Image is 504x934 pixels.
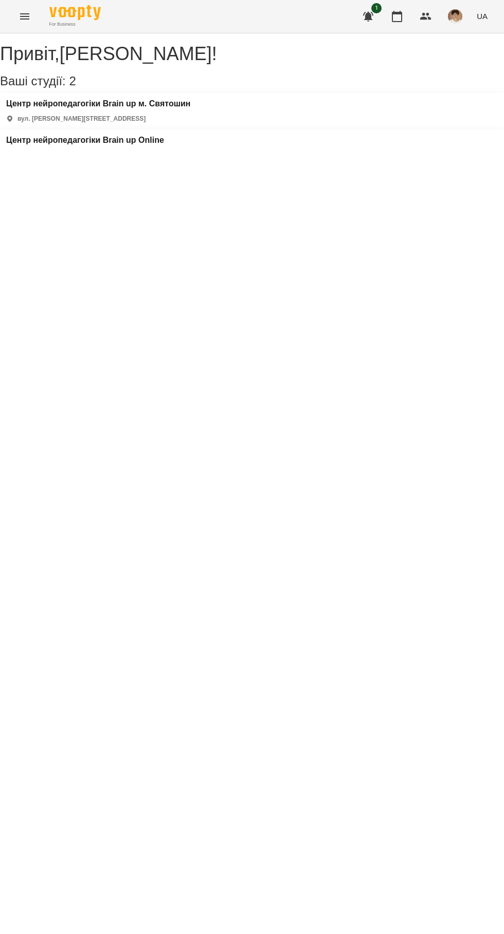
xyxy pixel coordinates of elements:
[49,5,101,20] img: Voopty Logo
[6,99,191,108] a: Центр нейропедагогіки Brain up м. Святошин
[477,11,488,22] span: UA
[17,115,146,123] p: вул. [PERSON_NAME][STREET_ADDRESS]
[473,7,492,26] button: UA
[69,74,76,88] span: 2
[448,9,462,24] img: 31d4c4074aa92923e42354039cbfc10a.jpg
[6,136,164,145] a: Центр нейропедагогіки Brain up Online
[49,21,101,28] span: For Business
[12,4,37,29] button: Menu
[371,3,382,13] span: 1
